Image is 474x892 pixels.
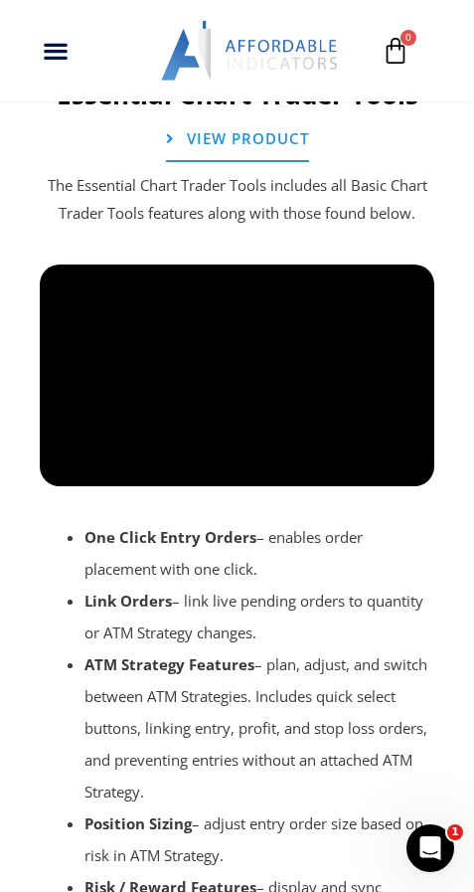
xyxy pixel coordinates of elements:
iframe: NinjaTrader ATM Strategy - With Position Sizing & Risk Reward [40,265,434,486]
strong: Position Sizing [84,813,192,833]
li: – link live pending orders to quantity or ATM Strategy changes. [84,585,434,648]
img: LogoAI | Affordable Indicators – NinjaTrader [161,21,340,82]
li: – enables order placement with one click. [84,521,434,585]
div: Menu Toggle [34,32,78,71]
strong: Link Orders [84,591,172,611]
span: View Product [187,131,309,146]
span: 1 [447,824,463,840]
strong: One Click Entry Orders [84,527,256,547]
li: – adjust entry order size based on risk in ATM Strategy. [84,807,434,871]
li: – plan, adjust, and switch between ATM Strategies. Includes quick select buttons, linking entry, ... [84,648,434,807]
iframe: Intercom live chat [406,824,454,872]
a: View Product [166,117,309,162]
span: 0 [400,30,416,46]
strong: ATM Strategy Features [84,654,254,674]
p: The Essential Chart Trader Tools includes all Basic Chart Trader Tools features along with those ... [30,172,444,228]
a: 0 [352,22,439,80]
